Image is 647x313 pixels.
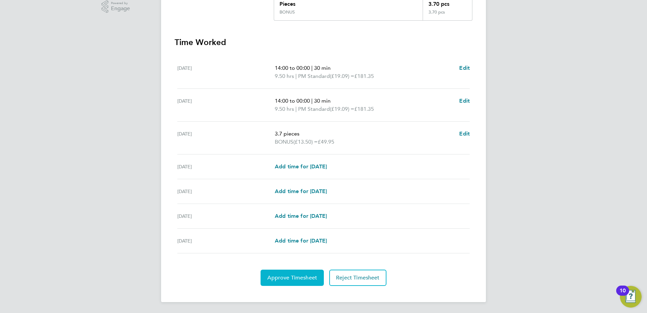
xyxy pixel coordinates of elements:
span: £181.35 [354,73,374,79]
a: Edit [459,130,470,138]
button: Reject Timesheet [329,270,386,286]
div: [DATE] [177,163,275,171]
span: 14:00 to 00:00 [275,98,310,104]
span: Approve Timesheet [267,274,317,281]
span: 9.50 hrs [275,106,294,112]
span: Reject Timesheet [336,274,380,281]
div: BONUS [280,9,295,15]
span: | [295,106,297,112]
div: [DATE] [177,64,275,80]
a: Edit [459,97,470,105]
span: Engage [111,6,130,12]
div: 10 [620,291,626,299]
span: Edit [459,130,470,137]
span: Edit [459,65,470,71]
button: Open Resource Center, 10 new notifications [620,286,642,308]
a: Powered byEngage [102,0,130,13]
a: Edit [459,64,470,72]
div: [DATE] [177,187,275,195]
span: PM Standard [298,105,330,113]
span: | [311,65,313,71]
span: Add time for [DATE] [275,188,327,194]
div: [DATE] [177,130,275,146]
div: [DATE] [177,97,275,113]
span: (£19.09) = [330,106,354,112]
a: Add time for [DATE] [275,212,327,220]
span: 30 min [314,98,331,104]
a: Add time for [DATE] [275,237,327,245]
p: 3.7 pieces [275,130,454,138]
div: [DATE] [177,212,275,220]
span: Add time for [DATE] [275,237,327,244]
span: 14:00 to 00:00 [275,65,310,71]
span: PM Standard [298,72,330,80]
span: Edit [459,98,470,104]
span: BONUS [275,138,293,146]
span: 30 min [314,65,331,71]
span: Powered by [111,0,130,6]
span: £49.95 [318,139,334,145]
span: Add time for [DATE] [275,163,327,170]
a: Add time for [DATE] [275,163,327,171]
span: | [311,98,313,104]
span: 9.50 hrs [275,73,294,79]
span: Add time for [DATE] [275,213,327,219]
h3: Time Worked [175,37,472,48]
div: 3.70 pcs [423,9,472,20]
button: Approve Timesheet [261,270,324,286]
span: £181.35 [354,106,374,112]
div: [DATE] [177,237,275,245]
span: (£13.50) = [293,139,318,145]
span: | [295,73,297,79]
span: (£19.09) = [330,73,354,79]
a: Add time for [DATE] [275,187,327,195]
